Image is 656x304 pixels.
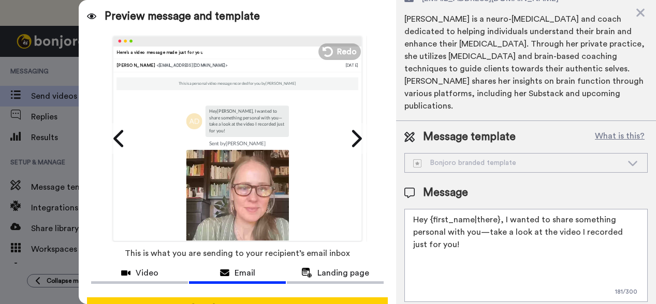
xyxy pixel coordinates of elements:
span: Email [235,267,255,279]
textarea: Hey {first_name|there}, I wanted to share something personal with you—take a look at the video I ... [404,209,648,302]
span: Message [423,185,468,201]
span: Message template [423,129,516,145]
div: [PERSON_NAME] is a neuro-[MEDICAL_DATA] and coach dedicated to helping individuals understand the... [404,13,648,112]
button: What is this? [592,129,648,145]
p: Hey [PERSON_NAME] , I wanted to share something personal with you—take a look at the video I reco... [209,108,285,134]
span: Landing page [317,267,369,279]
div: Bonjoro branded template [413,158,622,168]
span: Video [136,267,158,279]
span: This is what you are sending to your recipient’s email inbox [125,242,350,265]
td: Sent by [PERSON_NAME] [186,136,288,149]
img: ad.png [186,113,202,129]
img: Z [186,149,288,252]
img: demo-template.svg [413,159,421,168]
